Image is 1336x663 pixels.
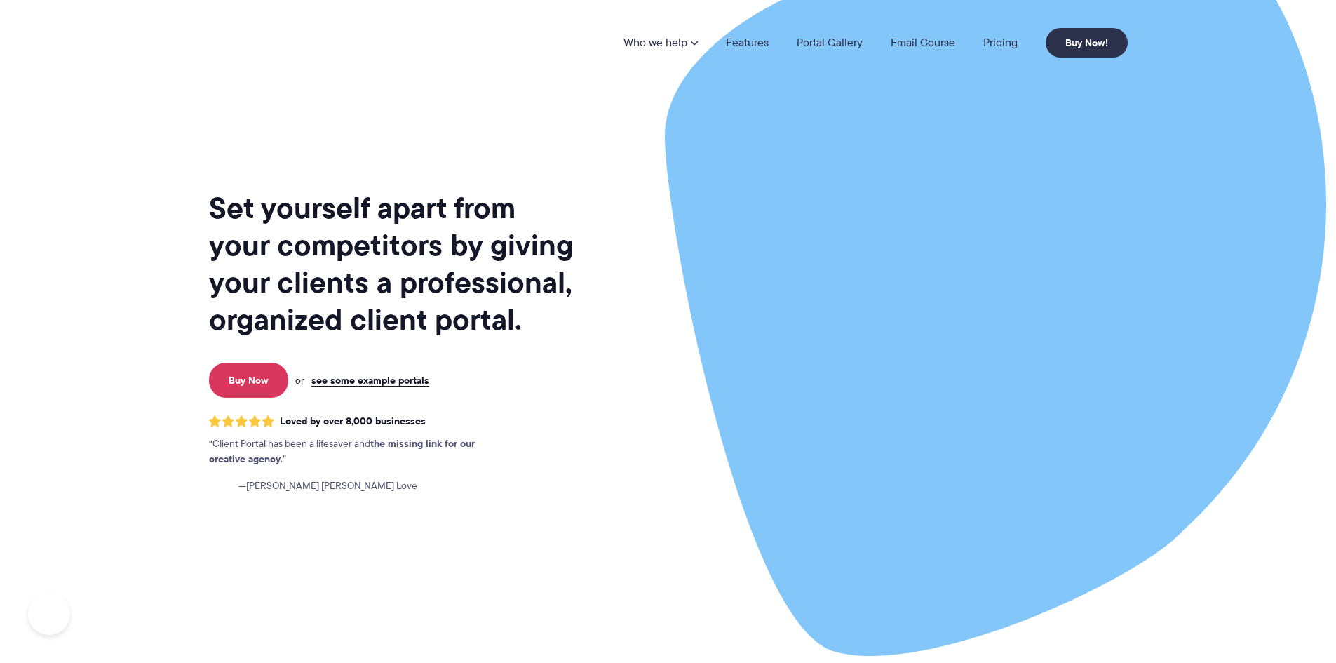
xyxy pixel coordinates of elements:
[983,37,1018,48] a: Pricing
[797,37,863,48] a: Portal Gallery
[295,374,304,387] span: or
[623,37,698,48] a: Who we help
[209,189,576,338] h1: Set yourself apart from your competitors by giving your clients a professional, organized client ...
[726,37,769,48] a: Features
[209,363,288,398] a: Buy Now
[311,374,429,387] a: see some example portals
[280,415,426,427] span: Loved by over 8,000 businesses
[891,37,955,48] a: Email Course
[1046,28,1128,58] a: Buy Now!
[28,593,70,635] iframe: Toggle Customer Support
[209,436,475,467] strong: the missing link for our creative agency
[238,478,417,494] span: [PERSON_NAME] [PERSON_NAME] Love
[209,436,504,467] p: Client Portal has been a lifesaver and .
